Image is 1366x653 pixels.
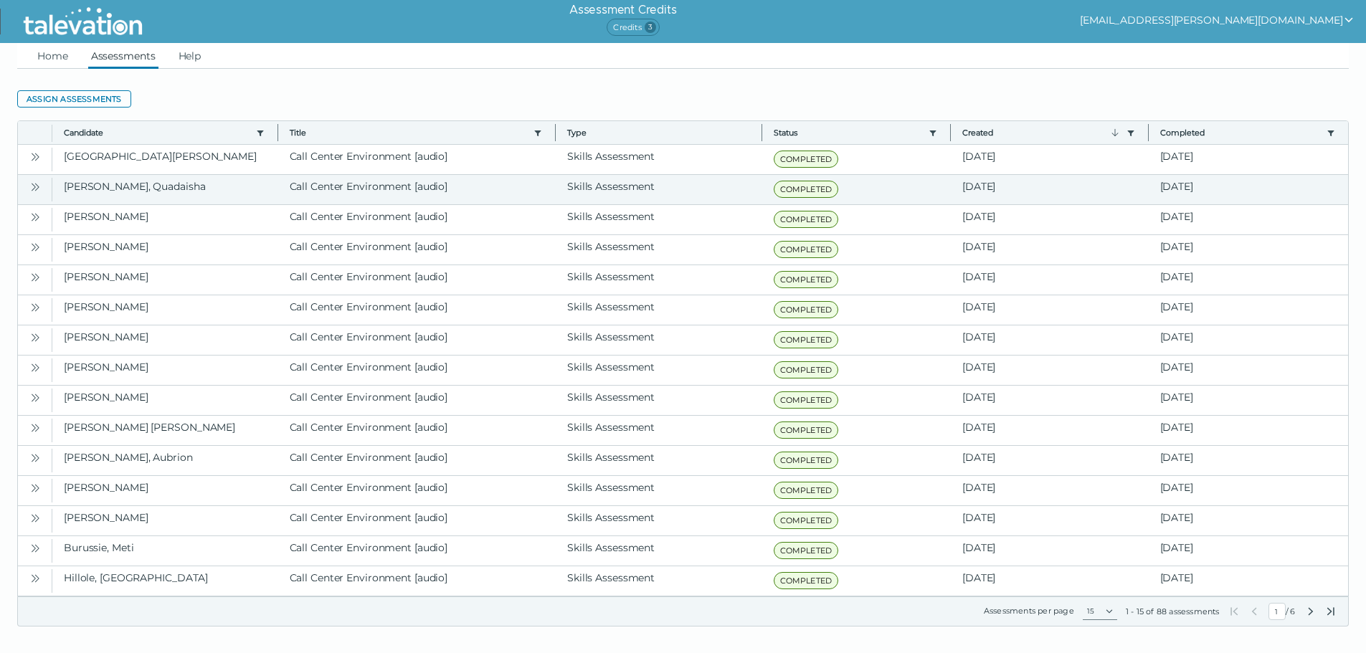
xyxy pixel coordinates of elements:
[52,205,278,234] clr-dg-cell: [PERSON_NAME]
[278,566,556,596] clr-dg-cell: Call Center Environment [audio]
[774,211,839,228] span: COMPLETED
[27,208,44,225] button: Open
[52,175,278,204] clr-dg-cell: [PERSON_NAME], Quadaisha
[951,205,1149,234] clr-dg-cell: [DATE]
[29,211,41,223] cds-icon: Open
[29,242,41,253] cds-icon: Open
[951,145,1149,174] clr-dg-cell: [DATE]
[29,302,41,313] cds-icon: Open
[1149,356,1349,385] clr-dg-cell: [DATE]
[176,43,204,69] a: Help
[774,391,839,409] span: COMPLETED
[946,117,955,148] button: Column resize handle
[774,421,839,439] span: COMPLETED
[556,536,762,566] clr-dg-cell: Skills Assessment
[1149,416,1349,445] clr-dg-cell: [DATE]
[27,148,44,165] button: Open
[951,416,1149,445] clr-dg-cell: [DATE]
[556,506,762,535] clr-dg-cell: Skills Assessment
[278,235,556,264] clr-dg-cell: Call Center Environment [audio]
[951,295,1149,325] clr-dg-cell: [DATE]
[556,446,762,475] clr-dg-cell: Skills Assessment
[1160,127,1322,138] button: Completed
[52,235,278,264] clr-dg-cell: [PERSON_NAME]
[645,22,656,33] span: 3
[52,265,278,295] clr-dg-cell: [PERSON_NAME]
[951,325,1149,355] clr-dg-cell: [DATE]
[52,325,278,355] clr-dg-cell: [PERSON_NAME]
[951,356,1149,385] clr-dg-cell: [DATE]
[556,416,762,445] clr-dg-cell: Skills Assessment
[951,175,1149,204] clr-dg-cell: [DATE]
[951,446,1149,475] clr-dg-cell: [DATE]
[1149,446,1349,475] clr-dg-cell: [DATE]
[567,127,750,138] span: Type
[29,513,41,524] cds-icon: Open
[1268,603,1286,620] input: Current Page
[52,356,278,385] clr-dg-cell: [PERSON_NAME]
[556,325,762,355] clr-dg-cell: Skills Assessment
[774,572,839,589] span: COMPLETED
[1289,606,1296,617] span: Total Pages
[27,479,44,496] button: Open
[962,127,1121,138] button: Created
[52,536,278,566] clr-dg-cell: Burussie, Meti
[278,356,556,385] clr-dg-cell: Call Center Environment [audio]
[27,569,44,586] button: Open
[607,19,659,36] span: Credits
[29,543,41,554] cds-icon: Open
[278,416,556,445] clr-dg-cell: Call Center Environment [audio]
[556,205,762,234] clr-dg-cell: Skills Assessment
[1149,536,1349,566] clr-dg-cell: [DATE]
[278,446,556,475] clr-dg-cell: Call Center Environment [audio]
[278,295,556,325] clr-dg-cell: Call Center Environment [audio]
[556,235,762,264] clr-dg-cell: Skills Assessment
[774,331,839,348] span: COMPLETED
[1228,603,1337,620] div: /
[52,446,278,475] clr-dg-cell: [PERSON_NAME], Aubrion
[556,265,762,295] clr-dg-cell: Skills Assessment
[1228,606,1240,617] button: First Page
[1149,325,1349,355] clr-dg-cell: [DATE]
[278,175,556,204] clr-dg-cell: Call Center Environment [audio]
[52,145,278,174] clr-dg-cell: [GEOGRAPHIC_DATA][PERSON_NAME]
[29,151,41,163] cds-icon: Open
[1149,386,1349,415] clr-dg-cell: [DATE]
[278,205,556,234] clr-dg-cell: Call Center Environment [audio]
[774,151,839,168] span: COMPLETED
[774,482,839,499] span: COMPLETED
[556,386,762,415] clr-dg-cell: Skills Assessment
[27,178,44,195] button: Open
[52,386,278,415] clr-dg-cell: [PERSON_NAME]
[27,449,44,466] button: Open
[52,295,278,325] clr-dg-cell: [PERSON_NAME]
[556,295,762,325] clr-dg-cell: Skills Assessment
[1149,265,1349,295] clr-dg-cell: [DATE]
[774,301,839,318] span: COMPLETED
[774,512,839,529] span: COMPLETED
[951,235,1149,264] clr-dg-cell: [DATE]
[1149,506,1349,535] clr-dg-cell: [DATE]
[29,482,41,494] cds-icon: Open
[278,325,556,355] clr-dg-cell: Call Center Environment [audio]
[278,536,556,566] clr-dg-cell: Call Center Environment [audio]
[27,539,44,556] button: Open
[1149,295,1349,325] clr-dg-cell: [DATE]
[556,356,762,385] clr-dg-cell: Skills Assessment
[1149,235,1349,264] clr-dg-cell: [DATE]
[556,566,762,596] clr-dg-cell: Skills Assessment
[29,573,41,584] cds-icon: Open
[1149,145,1349,174] clr-dg-cell: [DATE]
[278,145,556,174] clr-dg-cell: Call Center Environment [audio]
[951,536,1149,566] clr-dg-cell: [DATE]
[17,4,148,39] img: Talevation_Logo_Transparent_white.png
[27,419,44,436] button: Open
[774,127,924,138] button: Status
[1149,175,1349,204] clr-dg-cell: [DATE]
[29,181,41,193] cds-icon: Open
[984,606,1074,616] label: Assessments per page
[29,452,41,464] cds-icon: Open
[278,386,556,415] clr-dg-cell: Call Center Environment [audio]
[1149,205,1349,234] clr-dg-cell: [DATE]
[27,328,44,345] button: Open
